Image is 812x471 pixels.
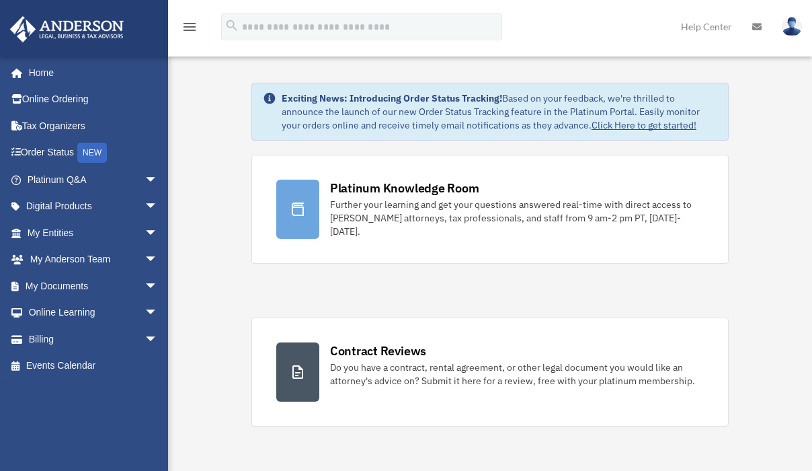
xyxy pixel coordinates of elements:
[145,193,171,221] span: arrow_drop_down
[145,246,171,274] span: arrow_drop_down
[9,59,171,86] a: Home
[251,318,729,427] a: Contract Reviews Do you have a contract, rental agreement, or other legal document you would like...
[330,180,479,196] div: Platinum Knowledge Room
[251,155,729,264] a: Platinum Knowledge Room Further your learning and get your questions answered real-time with dire...
[6,16,128,42] img: Anderson Advisors Platinum Portal
[145,326,171,353] span: arrow_drop_down
[9,273,178,299] a: My Documentsarrow_drop_down
[282,92,502,104] strong: Exciting News: Introducing Order Status Tracking!
[145,273,171,300] span: arrow_drop_down
[225,18,239,33] i: search
[9,166,178,193] a: Platinum Q&Aarrow_drop_down
[9,246,178,273] a: My Anderson Teamarrow_drop_down
[9,353,178,379] a: Events Calendar
[145,166,171,194] span: arrow_drop_down
[9,299,178,326] a: Online Learningarrow_drop_down
[181,24,198,35] a: menu
[330,342,426,359] div: Contract Reviews
[77,143,107,163] div: NEW
[330,361,704,388] div: Do you have a contract, rental agreement, or other legal document you would like an attorney's ad...
[282,92,717,132] div: Based on your feedback, we're thrilled to announce the launch of our new Order Status Tracking fe...
[9,219,178,246] a: My Entitiesarrow_drop_down
[9,86,178,113] a: Online Ordering
[145,299,171,327] span: arrow_drop_down
[181,19,198,35] i: menu
[9,193,178,220] a: Digital Productsarrow_drop_down
[330,198,704,238] div: Further your learning and get your questions answered real-time with direct access to [PERSON_NAM...
[9,139,178,167] a: Order StatusNEW
[145,219,171,247] span: arrow_drop_down
[592,119,696,131] a: Click Here to get started!
[9,112,178,139] a: Tax Organizers
[782,17,802,36] img: User Pic
[9,326,178,353] a: Billingarrow_drop_down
